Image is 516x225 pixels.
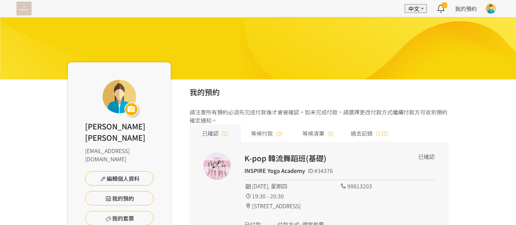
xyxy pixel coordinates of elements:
[244,166,305,175] h4: INSPIRE Yoga Academy
[85,191,154,205] a: 我的預約
[252,202,301,210] span: [STREET_ADDRESS]
[244,152,397,164] h2: K-pop 韓流舞蹈班(基礎)
[376,129,388,137] span: (135)
[418,152,435,161] div: 已確認
[244,182,339,190] div: [DATE], 星期四
[276,129,283,137] span: (0)
[442,2,447,8] span: 2
[222,129,228,137] span: (2)
[251,129,273,137] span: 等候付款
[455,4,477,13] a: 我的預約
[244,192,339,200] div: 19:30 - 20:30
[190,86,448,98] h2: 我的預約
[202,129,219,137] span: 已確認
[85,147,154,163] div: [EMAIL_ADDRESS][DOMAIN_NAME]
[302,129,324,137] span: 等候清單
[85,121,154,143] div: [PERSON_NAME] [PERSON_NAME]
[85,171,154,186] a: 編輯個人資料
[327,129,334,137] span: (0)
[308,166,333,175] div: ID:#34376
[351,129,373,137] span: 過去記錄
[16,2,32,15] img: T57dtJh47iSJKDtQ57dN6xVUMYY2M0XQuGF02OI4.png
